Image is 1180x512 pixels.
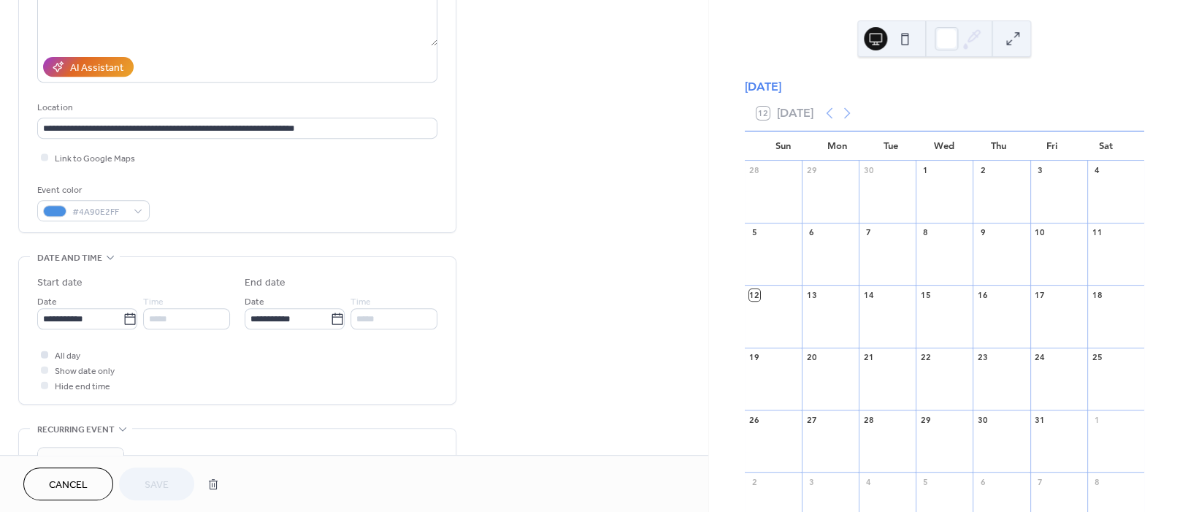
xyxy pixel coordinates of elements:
[977,414,988,425] div: 30
[920,165,931,176] div: 1
[756,131,811,161] div: Sun
[863,165,874,176] div: 30
[1035,227,1046,238] div: 10
[1035,289,1046,300] div: 17
[1092,476,1103,487] div: 8
[806,165,817,176] div: 29
[920,289,931,300] div: 15
[749,414,760,425] div: 26
[143,294,164,310] span: Time
[70,61,123,76] div: AI Assistant
[745,78,1144,96] div: [DATE]
[43,57,134,77] button: AI Assistant
[977,227,988,238] div: 9
[863,476,874,487] div: 4
[1035,352,1046,363] div: 24
[1092,352,1103,363] div: 25
[37,294,57,310] span: Date
[920,414,931,425] div: 29
[806,476,817,487] div: 3
[37,275,83,291] div: Start date
[806,352,817,363] div: 20
[977,165,988,176] div: 2
[1092,227,1103,238] div: 11
[1035,476,1046,487] div: 7
[23,467,113,500] button: Cancel
[920,227,931,238] div: 8
[806,289,817,300] div: 13
[55,379,110,394] span: Hide end time
[977,476,988,487] div: 6
[863,227,874,238] div: 7
[920,352,931,363] div: 22
[1092,165,1103,176] div: 4
[1079,131,1133,161] div: Sat
[49,478,88,493] span: Cancel
[749,476,760,487] div: 2
[1092,289,1103,300] div: 18
[1092,414,1103,425] div: 1
[749,352,760,363] div: 19
[863,289,874,300] div: 14
[864,131,918,161] div: Tue
[863,414,874,425] div: 28
[350,294,371,310] span: Time
[55,348,80,364] span: All day
[245,275,286,291] div: End date
[37,251,102,266] span: Date and time
[1035,165,1046,176] div: 3
[749,289,760,300] div: 12
[810,131,864,161] div: Mon
[37,183,147,198] div: Event color
[806,227,817,238] div: 6
[749,165,760,176] div: 28
[749,227,760,238] div: 5
[977,352,988,363] div: 23
[37,422,115,438] span: Recurring event
[917,131,971,161] div: Wed
[806,414,817,425] div: 27
[72,205,126,220] span: #4A90E2FF
[37,100,434,115] div: Location
[1035,414,1046,425] div: 31
[55,364,115,379] span: Show date only
[245,294,264,310] span: Date
[863,352,874,363] div: 21
[971,131,1025,161] div: Thu
[977,289,988,300] div: 16
[43,451,98,467] span: Do not repeat
[920,476,931,487] div: 5
[55,151,135,167] span: Link to Google Maps
[1025,131,1079,161] div: Fri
